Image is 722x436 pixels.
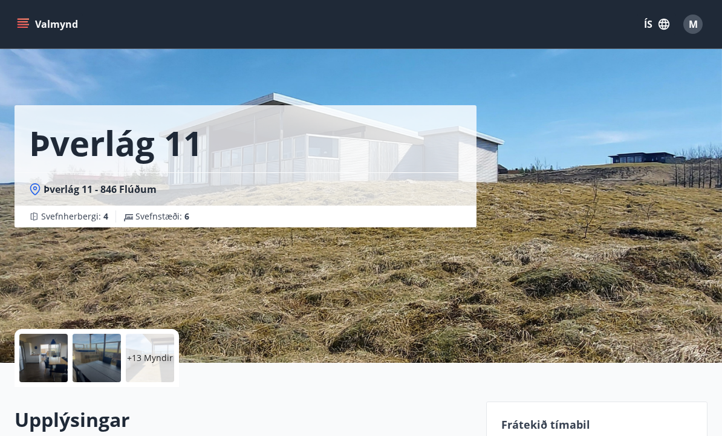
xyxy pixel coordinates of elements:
span: M [689,18,698,31]
span: 4 [103,210,108,222]
span: Svefnstæði : [135,210,189,223]
button: M [678,10,707,39]
span: 6 [184,210,189,222]
p: +13 Myndir [127,352,173,364]
button: menu [15,13,83,35]
button: ÍS [637,13,676,35]
p: Frátekið tímabil [501,417,692,432]
h2: Upplýsingar [15,406,472,433]
span: Svefnherbergi : [41,210,108,223]
span: Þverlág 11 - 846 Flúðum [44,183,157,196]
h1: Þverlág 11 [29,120,203,166]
